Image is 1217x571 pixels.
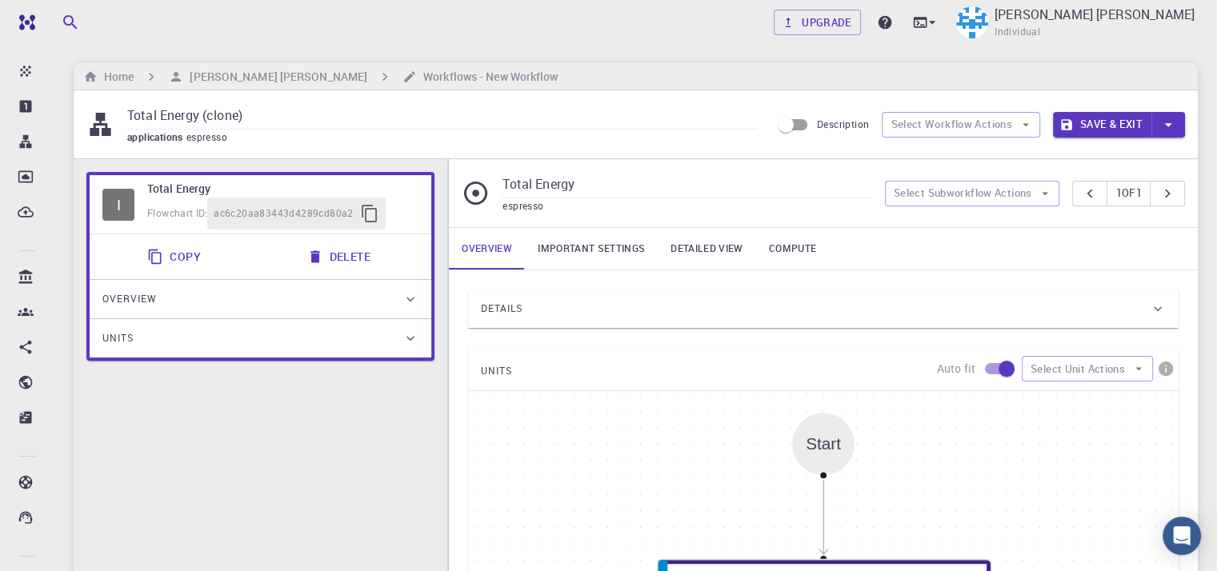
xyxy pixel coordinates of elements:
[658,228,755,270] a: Detailed view
[817,118,869,130] span: Description
[481,358,512,384] span: UNITS
[1163,517,1201,555] div: Open Intercom Messenger
[80,68,562,86] nav: breadcrumb
[32,11,90,26] span: Support
[298,241,383,273] button: Delete
[449,228,525,270] a: Overview
[98,68,134,86] h6: Home
[102,325,134,351] span: Units
[756,228,829,270] a: Compute
[1022,356,1153,381] button: Select Unit Actions
[127,130,186,143] span: applications
[183,68,367,86] h6: [PERSON_NAME] [PERSON_NAME]
[525,228,658,270] a: Important settings
[774,10,861,35] a: Upgrade
[90,319,431,357] div: Units
[885,181,1060,206] button: Select Subworkflow Actions
[995,5,1195,24] p: [PERSON_NAME] [PERSON_NAME]
[1072,181,1185,206] div: pager
[13,14,35,30] img: logo
[937,361,975,377] p: Auto fit
[1053,112,1151,138] button: Save & Exit
[792,413,855,475] div: Start
[481,296,522,321] span: Details
[468,289,1179,328] div: Details
[502,199,543,212] span: espresso
[882,112,1040,138] button: Select Workflow Actions
[956,6,988,38] img: Iftekhar Ahmed Niloy
[806,435,841,453] div: Start
[102,286,157,312] span: Overview
[147,180,418,198] h6: Total Energy
[102,189,134,221] div: I
[995,24,1040,40] span: Individual
[1153,356,1179,381] button: info
[90,280,431,318] div: Overview
[102,189,134,221] span: Idle
[1107,181,1151,206] button: 1of1
[186,130,234,143] span: espresso
[147,206,207,219] span: Flowchart ID:
[138,241,214,273] button: Copy
[214,206,354,222] span: ac6c20aa83443d4289cd80a2
[417,68,558,86] h6: Workflows - New Workflow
